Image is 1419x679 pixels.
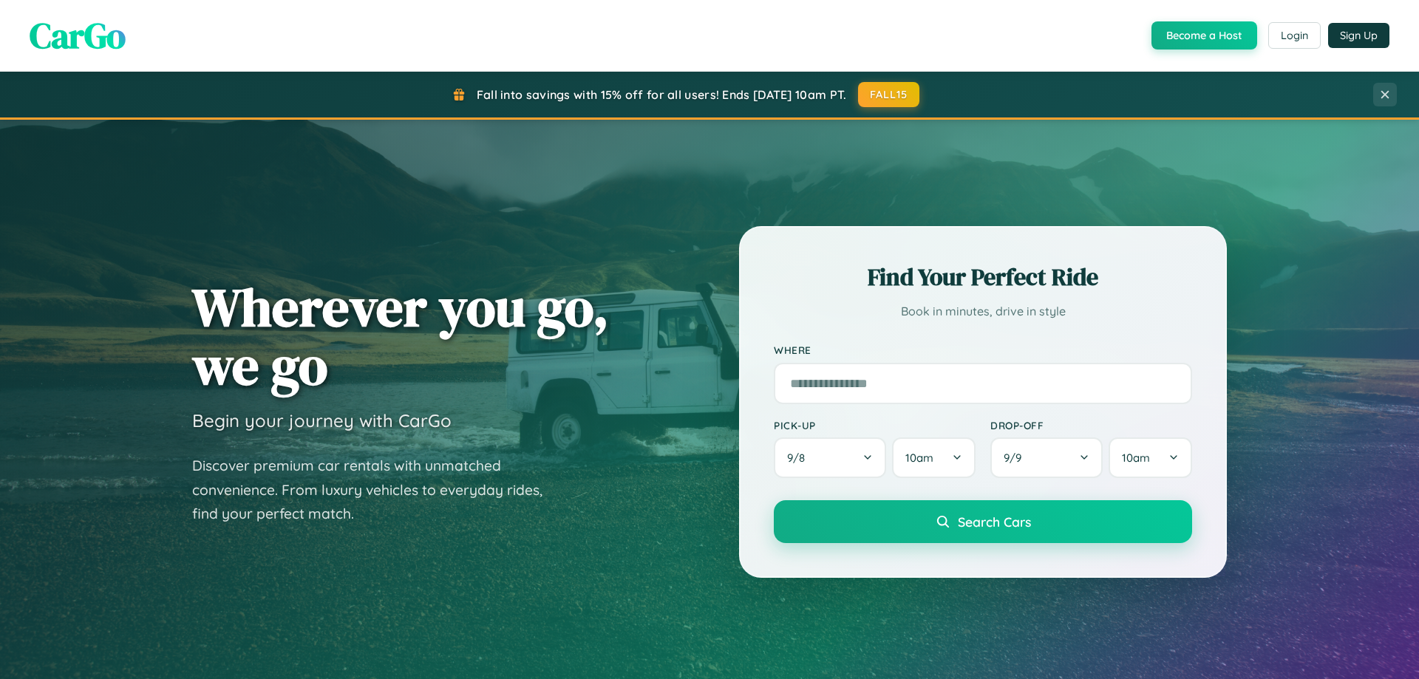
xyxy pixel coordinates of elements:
[1268,22,1321,49] button: Login
[905,451,933,465] span: 10am
[990,419,1192,431] label: Drop-off
[787,451,812,465] span: 9 / 8
[1328,23,1389,48] button: Sign Up
[1109,437,1192,478] button: 10am
[774,437,886,478] button: 9/8
[477,87,847,102] span: Fall into savings with 15% off for all users! Ends [DATE] 10am PT.
[30,11,126,60] span: CarGo
[192,454,562,526] p: Discover premium car rentals with unmatched convenience. From luxury vehicles to everyday rides, ...
[1004,451,1029,465] span: 9 / 9
[990,437,1103,478] button: 9/9
[192,409,452,431] h3: Begin your journey with CarGo
[774,500,1192,543] button: Search Cars
[1122,451,1150,465] span: 10am
[774,301,1192,322] p: Book in minutes, drive in style
[958,513,1031,530] span: Search Cars
[1151,21,1257,50] button: Become a Host
[774,419,976,431] label: Pick-up
[774,344,1192,357] label: Where
[892,437,976,478] button: 10am
[192,278,609,395] h1: Wherever you go, we go
[774,261,1192,293] h2: Find Your Perfect Ride
[858,82,920,107] button: FALL15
